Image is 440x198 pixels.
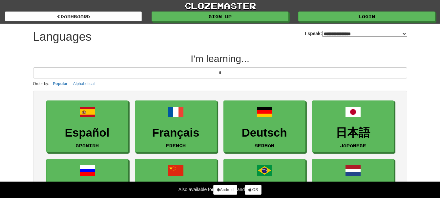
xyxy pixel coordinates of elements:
[305,30,407,37] label: I speak:
[138,126,213,139] h3: Français
[166,143,186,148] small: French
[135,100,217,153] a: FrançaisFrench
[50,126,125,139] h3: Español
[33,81,50,86] small: Order by:
[316,126,390,139] h3: 日本語
[223,100,305,153] a: DeutschGerman
[227,126,302,139] h3: Deutsch
[76,143,99,148] small: Spanish
[340,143,366,148] small: Japanese
[245,185,262,195] a: iOS
[5,11,142,21] a: dashboard
[152,11,288,21] a: Sign up
[33,53,407,64] h2: I'm learning...
[46,100,128,153] a: EspañolSpanish
[312,100,394,153] a: 日本語Japanese
[298,11,435,21] a: Login
[255,143,274,148] small: German
[322,31,407,37] select: I speak:
[71,80,96,87] button: Alphabetical
[51,80,70,87] button: Popular
[213,185,237,195] a: Android
[33,30,92,43] h1: Languages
